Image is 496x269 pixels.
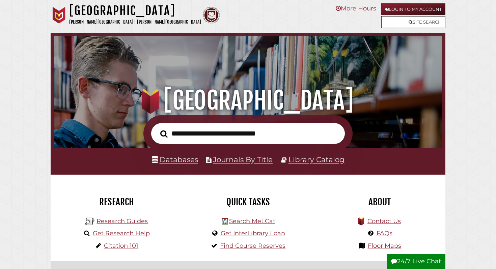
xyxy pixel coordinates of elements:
a: FAQs [377,230,392,237]
a: Databases [152,155,198,164]
a: Find Course Reserves [220,242,285,249]
a: Research Guides [97,217,148,225]
a: Journals By Title [213,155,273,164]
h2: Quick Tasks [187,196,309,208]
img: Hekman Library Logo [222,218,228,225]
a: More Hours [336,5,376,12]
a: Login to My Account [381,3,445,15]
a: Citation 101 [104,242,138,249]
a: Get InterLibrary Loan [221,230,285,237]
h1: [GEOGRAPHIC_DATA] [61,86,435,115]
a: Get Research Help [93,230,150,237]
a: Floor Maps [368,242,401,249]
i: Search [160,130,168,138]
img: Calvin University [51,7,67,24]
h2: Research [56,196,177,208]
img: Calvin Theological Seminary [203,7,220,24]
a: Contact Us [367,217,401,225]
h1: [GEOGRAPHIC_DATA] [69,3,201,18]
button: Search [157,128,171,140]
a: Library Catalog [288,155,345,164]
h2: About [319,196,440,208]
a: Site Search [381,16,445,28]
p: [PERSON_NAME][GEOGRAPHIC_DATA] | [PERSON_NAME][GEOGRAPHIC_DATA] [69,18,201,26]
a: Search MeLCat [229,217,275,225]
img: Hekman Library Logo [85,216,95,227]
